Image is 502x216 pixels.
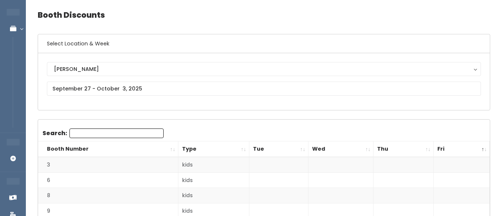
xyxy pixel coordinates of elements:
input: September 27 - October 3, 2025 [47,82,481,96]
td: kids [178,172,249,188]
td: 8 [38,188,178,203]
th: Thu: activate to sort column ascending [373,141,434,157]
th: Booth Number: activate to sort column ascending [38,141,178,157]
h4: Booth Discounts [38,5,490,25]
td: 3 [38,157,178,172]
th: Wed: activate to sort column ascending [308,141,373,157]
input: Search: [69,128,164,138]
div: [PERSON_NAME] [54,65,474,73]
th: Tue: activate to sort column ascending [249,141,308,157]
td: kids [178,188,249,203]
button: [PERSON_NAME] [47,62,481,76]
td: kids [178,157,249,172]
h6: Select Location & Week [38,34,490,53]
th: Type: activate to sort column ascending [178,141,249,157]
th: Fri: activate to sort column descending [433,141,489,157]
label: Search: [42,128,164,138]
td: 6 [38,172,178,188]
